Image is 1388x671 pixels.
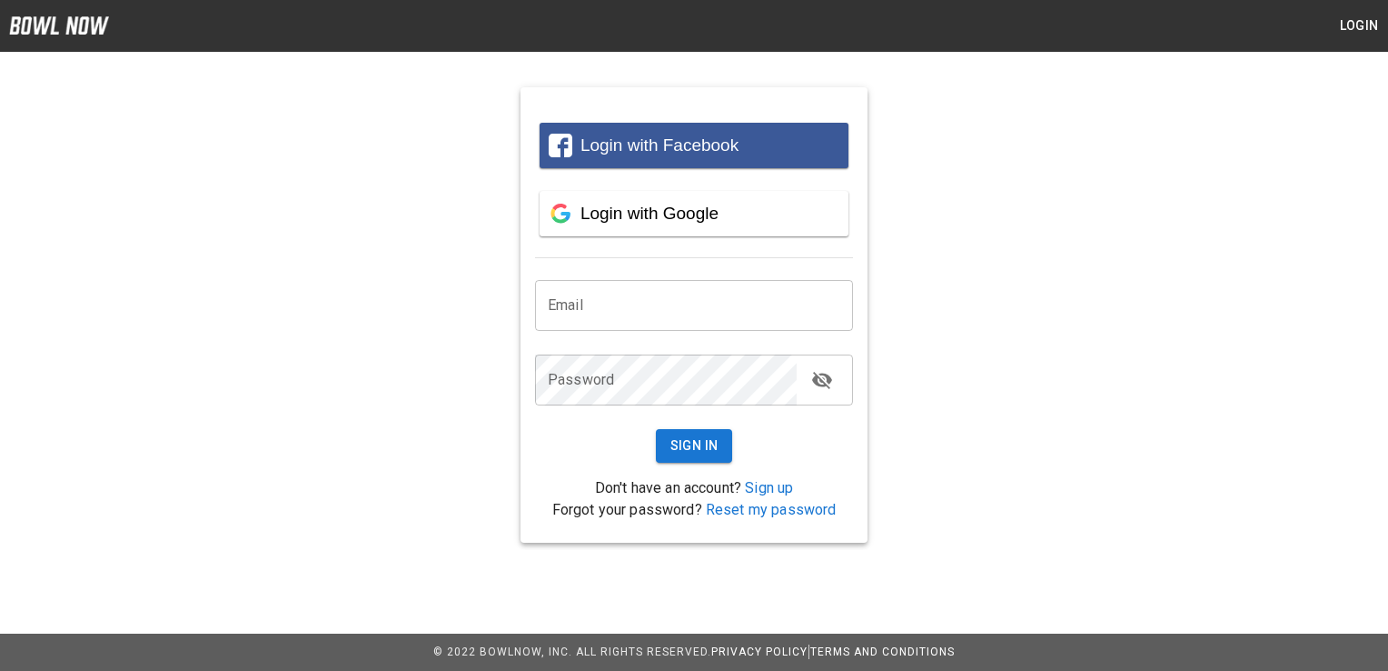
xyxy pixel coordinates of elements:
a: Sign up [745,479,793,496]
button: Login with Google [540,191,848,236]
p: Forgot your password? [535,499,853,521]
a: Terms and Conditions [810,646,955,658]
button: Login [1330,9,1388,43]
span: © 2022 BowlNow, Inc. All Rights Reserved. [433,646,711,658]
button: Login with Facebook [540,123,848,168]
span: Login with Google [580,204,719,223]
button: toggle password visibility [804,362,840,398]
button: Sign In [656,429,733,463]
img: logo [9,16,109,35]
p: Don't have an account? [535,477,853,499]
a: Privacy Policy [711,646,808,658]
a: Reset my password [706,501,837,518]
span: Login with Facebook [580,135,739,155]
